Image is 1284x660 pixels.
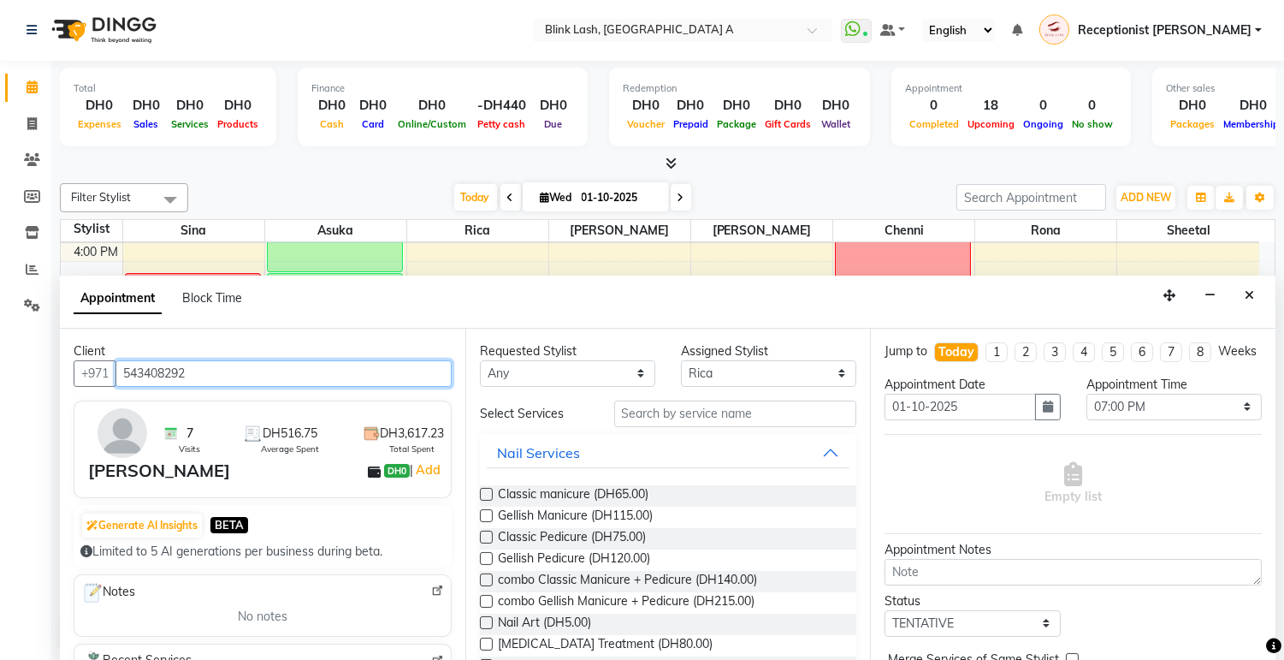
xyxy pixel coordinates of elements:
input: Search Appointment [956,184,1106,211]
div: DH0 [393,96,470,116]
span: Notes [81,582,135,604]
span: Asuka [265,220,406,241]
button: Close [1237,282,1262,309]
img: avatar [98,408,147,458]
button: ADD NEW [1116,186,1175,210]
div: Weeks [1218,342,1257,360]
div: DH0 [311,96,352,116]
div: Today [938,343,974,361]
span: Due [541,118,567,130]
div: zoehy, TK07, 04:30 PM-05:15 PM, Biab infill [268,274,402,313]
div: Client [74,342,452,360]
input: yyyy-mm-dd [885,394,1035,420]
span: combo Gellish Manicure + Pedicure (DH215.00) [498,592,754,614]
span: | [410,460,443,480]
span: Classic Pedicure (DH75.00) [498,528,646,550]
span: Classic manicure (DH65.00) [498,485,648,507]
div: [PERSON_NAME] [88,458,230,484]
div: Requested Stylist [480,342,655,360]
div: -DH440 [470,96,533,116]
div: 0 [1019,96,1068,116]
span: Ongoing [1019,118,1068,130]
span: Sina [123,220,264,241]
div: 0 [905,96,963,116]
div: Assigned Stylist [681,342,856,360]
span: Visits [179,443,200,455]
li: 8 [1189,342,1211,362]
div: Stylist [61,220,122,238]
li: 3 [1044,342,1066,362]
span: DH3,617.23 [380,425,444,443]
span: Package [713,118,760,130]
div: 4:00 PM [71,243,122,261]
span: DH0 [384,464,410,478]
input: Search by Name/Mobile/Email/Code [115,360,452,387]
span: Today [454,184,497,211]
span: 7 [186,425,193,443]
span: [PERSON_NAME] [549,220,690,241]
input: 2025-10-01 [577,185,662,211]
span: Gellish Manicure (DH115.00) [498,507,653,528]
div: DH0 [623,96,669,116]
span: Online/Custom [393,118,470,130]
span: Petty cash [474,118,530,130]
button: Nail Services [487,437,850,468]
span: [MEDICAL_DATA] Treatment (DH80.00) [498,635,713,657]
span: Completed [905,118,963,130]
img: Receptionist lyn [1039,15,1069,45]
span: chenni [833,220,974,241]
span: Upcoming [963,118,1019,130]
div: DH0 [815,96,856,116]
span: ADD NEW [1121,191,1171,204]
span: combo Classic Manicure + Pedicure (DH140.00) [498,571,757,592]
span: Rona [975,220,1116,241]
span: Wed [536,191,577,204]
span: Expenses [74,118,126,130]
button: +971 [74,360,116,387]
div: Jump to [885,342,927,360]
span: Card [358,118,388,130]
span: Voucher [623,118,669,130]
div: DH0 [669,96,713,116]
div: Appointment Date [885,376,1060,394]
span: Prepaid [669,118,713,130]
span: [PERSON_NAME] [691,220,832,241]
div: DH0 [1166,96,1219,116]
div: DH0 [74,96,126,116]
input: Search by service name [614,401,857,427]
span: Nail Art (DH5.00) [498,614,591,635]
a: Add [413,460,443,480]
li: 2 [1015,342,1037,362]
div: Status [885,592,1060,610]
li: 1 [985,342,1008,362]
span: Appointment [74,283,162,314]
div: DH0 [213,96,263,116]
div: 0 [1068,96,1117,116]
span: No show [1068,118,1117,130]
div: DH0 [533,96,574,116]
div: DH0 [352,96,393,116]
div: 18 [963,96,1019,116]
div: DH0 [713,96,760,116]
div: Limited to 5 AI generations per business during beta. [80,543,445,561]
span: Block Time [182,290,242,306]
div: Appointment Notes [885,541,1262,559]
span: No notes [238,608,287,626]
span: Rica [407,220,548,241]
li: 6 [1131,342,1153,362]
span: Filter Stylist [71,190,131,204]
span: Gellish Pedicure (DH120.00) [498,550,650,571]
div: Total [74,81,263,96]
button: Generate AI Insights [82,514,202,538]
span: sheetal [1117,220,1259,241]
span: Products [213,118,263,130]
img: logo [44,6,161,54]
div: DH0 [760,96,815,116]
span: Average Spent [261,443,319,455]
div: Select Services [467,405,601,423]
li: 7 [1160,342,1182,362]
div: Nail Services [497,443,580,463]
span: DH516.75 [263,425,317,443]
div: Appointment [905,81,1117,96]
span: Gift Cards [760,118,815,130]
